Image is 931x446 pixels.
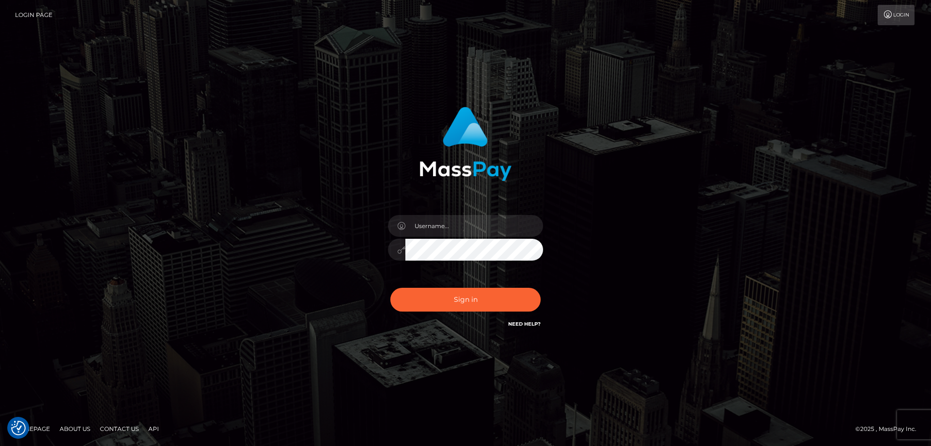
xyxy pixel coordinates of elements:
[508,321,541,327] a: Need Help?
[96,421,143,436] a: Contact Us
[144,421,163,436] a: API
[855,424,924,434] div: © 2025 , MassPay Inc.
[419,107,512,181] img: MassPay Login
[15,5,52,25] a: Login Page
[390,288,541,312] button: Sign in
[56,421,94,436] a: About Us
[405,215,543,237] input: Username...
[11,421,26,435] img: Revisit consent button
[878,5,915,25] a: Login
[11,421,26,435] button: Consent Preferences
[11,421,54,436] a: Homepage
